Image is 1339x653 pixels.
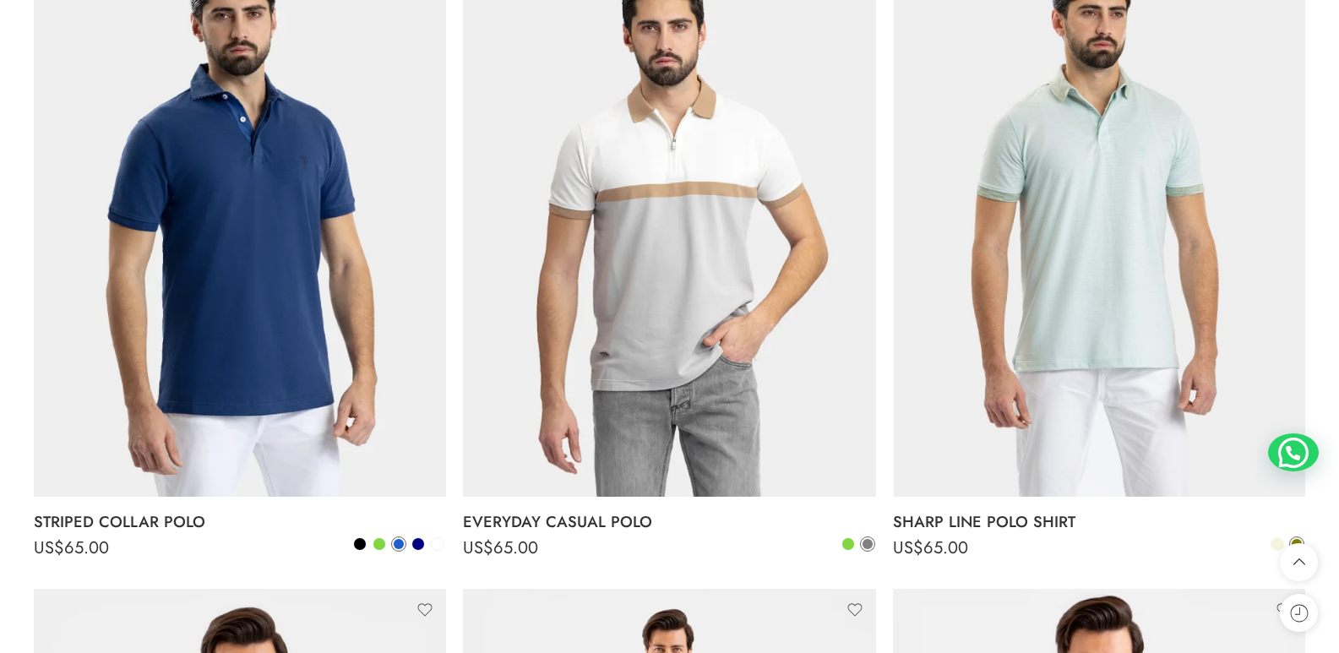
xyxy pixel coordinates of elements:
[391,536,406,552] a: Indigo
[893,536,923,560] span: US$
[463,536,538,560] bdi: 65.00
[893,505,1305,539] a: SHARP LINE POLO SHIRT
[1270,536,1285,552] a: Beige
[430,536,445,552] a: White
[841,536,856,552] a: Green
[34,505,446,539] a: STRIPED COLLAR POLO
[1289,536,1304,552] a: Olive
[893,536,968,560] bdi: 65.00
[411,536,426,552] a: Navy
[34,536,64,560] span: US$
[860,536,875,552] a: Grey
[34,536,109,560] bdi: 65.00
[372,536,387,552] a: Green
[463,536,493,560] span: US$
[352,536,367,552] a: Black
[463,505,875,539] a: EVERYDAY CASUAL POLO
